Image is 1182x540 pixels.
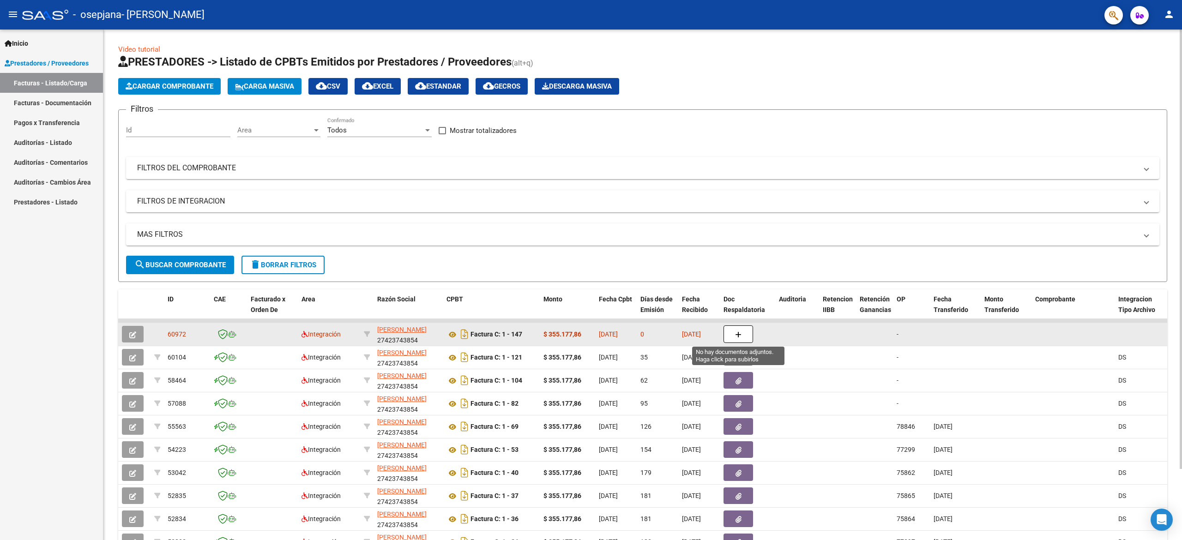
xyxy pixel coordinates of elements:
div: 27423743854 [377,440,439,459]
button: Carga Masiva [228,78,302,95]
span: [DATE] [682,354,701,361]
span: Fecha Cpbt [599,295,632,303]
datatable-header-cell: CAE [210,289,247,330]
span: Descarga Masiva [542,82,612,90]
span: [DATE] [934,446,953,453]
span: DS [1118,492,1126,499]
span: DS [1118,515,1126,522]
span: Integración [302,354,341,361]
span: [DATE] [599,423,618,430]
mat-panel-title: MAS FILTROS [137,229,1137,240]
span: 55563 [168,423,186,430]
span: [DATE] [682,515,701,522]
span: [DATE] [682,423,701,430]
mat-icon: cloud_download [316,80,327,91]
span: 75862 [897,469,915,476]
span: [DATE] [934,515,953,522]
span: 60972 [168,330,186,338]
span: Gecros [483,82,520,90]
span: Integración [302,515,341,522]
span: Retención Ganancias [860,295,891,313]
span: Integración [302,446,341,453]
div: 27423743854 [377,324,439,344]
mat-panel-title: FILTROS DEL COMPROBANTE [137,163,1137,173]
span: Inicio [5,38,28,48]
span: 75865 [897,492,915,499]
span: DS [1118,423,1126,430]
span: Fecha Recibido [682,295,708,313]
datatable-header-cell: CPBT [443,289,540,330]
span: [PERSON_NAME] [377,441,427,449]
button: Estandar [408,78,469,95]
mat-icon: cloud_download [483,80,494,91]
i: Descargar documento [458,396,470,411]
i: Descargar documento [458,350,470,365]
datatable-header-cell: Fecha Recibido [678,289,720,330]
div: 27423743854 [377,463,439,482]
span: - osepjana [73,5,121,25]
span: Integracion Tipo Archivo [1118,295,1155,313]
datatable-header-cell: Doc Respaldatoria [720,289,775,330]
span: Razón Social [377,295,416,303]
strong: $ 355.177,86 [543,330,581,338]
span: PRESTADORES -> Listado de CPBTs Emitidos por Prestadores / Proveedores [118,55,512,68]
span: 60104 [168,354,186,361]
datatable-header-cell: OP [893,289,930,330]
span: [PERSON_NAME] [377,464,427,472]
span: [DATE] [682,446,701,453]
span: [PERSON_NAME] [377,510,427,518]
span: Cargar Comprobante [126,82,213,90]
span: Integración [302,330,341,338]
span: 181 [640,492,651,499]
span: Mostrar totalizadores [450,125,517,136]
button: Descarga Masiva [535,78,619,95]
strong: Factura C: 1 - 104 [470,377,522,384]
span: [PERSON_NAME] [377,372,427,379]
span: Todos [327,126,347,134]
span: [PERSON_NAME] [377,418,427,426]
span: Prestadores / Proveedores [5,58,89,68]
span: 181 [640,515,651,522]
div: 27423743854 [377,371,439,390]
i: Descargar documento [458,442,470,457]
strong: Factura C: 1 - 53 [470,446,519,454]
div: 27423743854 [377,417,439,436]
app-download-masive: Descarga masiva de comprobantes (adjuntos) [535,78,619,95]
span: Monto [543,295,562,303]
span: Borrar Filtros [250,261,316,269]
span: [DATE] [682,469,701,476]
mat-icon: person [1164,9,1175,20]
datatable-header-cell: Monto Transferido [981,289,1031,330]
span: Area [302,295,315,303]
span: - [PERSON_NAME] [121,5,205,25]
span: Integración [302,469,341,476]
datatable-header-cell: Facturado x Orden De [247,289,298,330]
datatable-header-cell: Retención Ganancias [856,289,893,330]
strong: $ 355.177,86 [543,446,581,453]
i: Descargar documento [458,511,470,526]
span: Buscar Comprobante [134,261,226,269]
strong: $ 355.177,86 [543,515,581,522]
span: 77299 [897,446,915,453]
span: DS [1118,400,1126,407]
span: - [897,377,899,384]
span: Area [237,126,312,134]
span: [PERSON_NAME] [377,487,427,495]
span: 0 [640,330,644,338]
span: 62 [640,377,648,384]
i: Descargar documento [458,488,470,503]
span: - [897,354,899,361]
span: 179 [640,469,651,476]
span: DS [1118,446,1126,453]
i: Descargar documento [458,327,470,342]
datatable-header-cell: Area [298,289,360,330]
span: DS [1118,377,1126,384]
i: Descargar documento [458,419,470,434]
datatable-header-cell: Monto [540,289,595,330]
strong: Factura C: 1 - 147 [470,331,522,338]
span: EXCEL [362,82,393,90]
span: CSV [316,82,340,90]
span: [DATE] [599,377,618,384]
mat-icon: menu [7,9,18,20]
strong: Factura C: 1 - 37 [470,492,519,500]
